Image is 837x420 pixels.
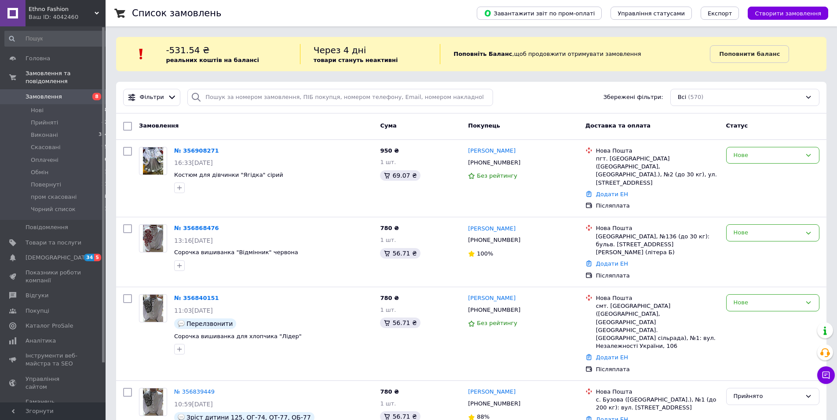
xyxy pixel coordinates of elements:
[166,57,259,63] b: реальних коштів на балансі
[174,159,213,166] span: 16:33[DATE]
[143,147,164,175] img: Фото товару
[380,248,420,259] div: 56.71 ₴
[468,400,520,407] span: [PHONE_NUMBER]
[314,45,366,55] span: Через 4 дні
[102,181,108,189] span: 21
[484,9,595,17] span: Завантажити звіт по пром-оплаті
[596,224,719,232] div: Нова Пошта
[596,155,719,187] div: пгт. [GEOGRAPHIC_DATA] ([GEOGRAPHIC_DATA], [GEOGRAPHIC_DATA].), №2 (до 30 кг), ул. [STREET_ADDRESS]
[166,45,209,55] span: -531.54 ₴
[739,10,828,16] a: Створити замовлення
[468,388,515,396] a: [PERSON_NAME]
[734,392,801,401] div: Прийнято
[380,388,399,395] span: 780 ₴
[186,320,233,327] span: Перелзвонити
[31,106,44,114] span: Нові
[726,122,748,129] span: Статус
[26,93,62,101] span: Замовлення
[755,10,821,17] span: Створити замовлення
[380,307,396,313] span: 1 шт.
[105,156,108,164] span: 0
[31,131,58,139] span: Виконані
[477,250,493,257] span: 100%
[102,119,108,127] span: 42
[596,388,719,396] div: Нова Пошта
[596,147,719,155] div: Нова Пошта
[26,375,81,391] span: Управління сайтом
[596,191,628,197] a: Додати ЕН
[26,254,91,262] span: [DEMOGRAPHIC_DATA]
[84,254,94,261] span: 34
[603,93,663,102] span: Збережені фільтри:
[102,143,108,151] span: 95
[734,228,801,237] div: Нове
[174,249,298,256] a: Сорочка вишиванка "Відмінник" червона
[132,8,221,18] h1: Список замовлень
[29,5,95,13] span: Ethno Fashion
[596,302,719,350] div: смт. [GEOGRAPHIC_DATA] ([GEOGRAPHIC_DATA], [GEOGRAPHIC_DATA] [GEOGRAPHIC_DATA]. [GEOGRAPHIC_DATA]...
[139,294,167,322] a: Фото товару
[102,205,108,213] span: 11
[26,307,49,315] span: Покупці
[26,398,81,414] span: Гаманець компанії
[596,365,719,373] div: Післяплата
[596,233,719,257] div: [GEOGRAPHIC_DATA], №136 (до 30 кг): бульв. [STREET_ADDRESS][PERSON_NAME] (літера Б)
[380,400,396,407] span: 1 шт.
[618,10,685,17] span: Управління статусами
[380,295,399,301] span: 780 ₴
[710,45,789,63] a: Поповнити баланс
[468,307,520,313] span: [PHONE_NUMBER]
[380,225,399,231] span: 780 ₴
[31,143,61,151] span: Скасовані
[678,93,687,102] span: Всі
[468,225,515,233] a: [PERSON_NAME]
[139,122,179,129] span: Замовлення
[26,322,73,330] span: Каталог ProSale
[26,292,48,299] span: Відгуки
[31,205,76,213] span: Чорний список
[596,260,628,267] a: Додати ЕН
[143,225,164,252] img: Фото товару
[314,57,398,63] b: товари стануть неактивні
[596,294,719,302] div: Нова Пошта
[139,388,167,416] a: Фото товару
[468,159,520,166] span: [PHONE_NUMBER]
[596,354,628,361] a: Додати ЕН
[596,202,719,210] div: Післяплата
[31,119,58,127] span: Прийняті
[468,294,515,303] a: [PERSON_NAME]
[174,388,215,395] a: № 356839449
[139,224,167,252] a: Фото товару
[174,401,213,408] span: 10:59[DATE]
[135,47,148,61] img: :exclamation:
[477,172,517,179] span: Без рейтингу
[688,94,703,100] span: (570)
[26,69,106,85] span: Замовлення та повідомлення
[174,225,219,231] a: № 356868476
[610,7,692,20] button: Управління статусами
[708,10,732,17] span: Експорт
[174,172,283,178] a: Костюм для дівчинки "Ягідка" сірий
[380,318,420,328] div: 56.71 ₴
[26,223,68,231] span: Повідомлення
[26,55,50,62] span: Головна
[174,147,219,154] a: № 356908271
[440,44,710,64] div: , щоб продовжити отримувати замовлення
[596,272,719,280] div: Післяплата
[734,151,801,160] div: Нове
[92,93,101,100] span: 8
[453,51,512,57] b: Поповніть Баланс
[719,51,780,57] b: Поповнити баланс
[105,193,108,201] span: 8
[585,122,651,129] span: Доставка та оплата
[178,320,185,327] img: :speech_balloon:
[380,147,399,154] span: 950 ₴
[380,159,396,165] span: 1 шт.
[174,333,302,340] a: Сорочка вишиванка для хлопчика "Лідер"
[99,131,108,139] span: 384
[174,295,219,301] a: № 356840151
[477,320,517,326] span: Без рейтингу
[31,156,58,164] span: Оплачені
